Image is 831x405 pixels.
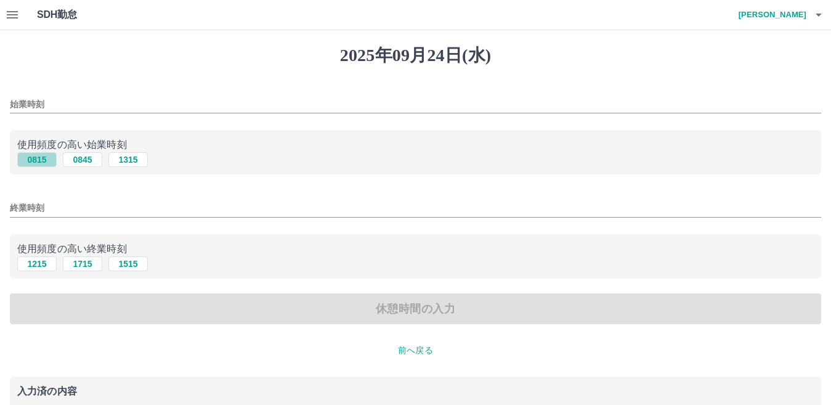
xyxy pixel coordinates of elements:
[63,152,102,167] button: 0845
[17,152,57,167] button: 0815
[63,256,102,271] button: 1715
[17,256,57,271] button: 1215
[10,45,821,66] h1: 2025年09月24日(水)
[108,256,148,271] button: 1515
[17,387,814,396] p: 入力済の内容
[10,344,821,357] p: 前へ戻る
[17,137,814,152] p: 使用頻度の高い始業時刻
[108,152,148,167] button: 1315
[17,242,814,256] p: 使用頻度の高い終業時刻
